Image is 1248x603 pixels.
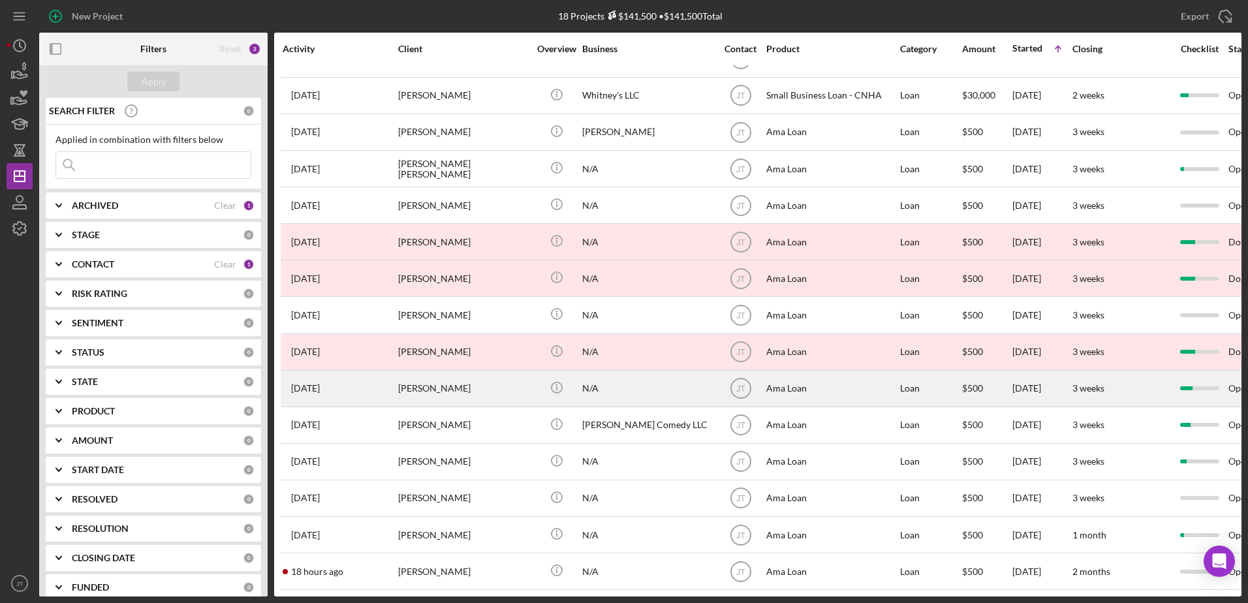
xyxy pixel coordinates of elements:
[736,201,745,210] text: JT
[243,405,255,417] div: 0
[291,566,343,577] time: 2025-09-09 01:29
[398,115,529,149] div: [PERSON_NAME]
[291,164,320,174] time: 2025-08-26 21:35
[1012,43,1042,54] div: Started
[1012,518,1071,552] div: [DATE]
[243,552,255,564] div: 0
[72,377,98,387] b: STATE
[766,188,897,223] div: Ama Loan
[582,371,713,406] div: N/A
[243,229,255,241] div: 0
[716,44,765,54] div: Contact
[582,78,713,113] div: Whitney's LLC
[72,259,114,270] b: CONTACT
[900,115,961,149] div: Loan
[72,582,109,593] b: FUNDED
[39,3,136,29] button: New Project
[736,91,745,100] text: JT
[7,570,33,596] button: JT
[736,531,745,540] text: JT
[900,298,961,332] div: Loan
[962,419,983,430] span: $500
[1012,261,1071,296] div: [DATE]
[1072,236,1104,247] time: 3 weeks
[736,128,745,137] text: JT
[398,408,529,442] div: [PERSON_NAME]
[291,310,320,320] time: 2025-08-13 22:59
[72,318,123,328] b: SENTIMENT
[1012,224,1071,259] div: [DATE]
[604,10,657,22] div: $141,500
[243,581,255,593] div: 0
[1012,298,1071,332] div: [DATE]
[962,456,983,467] span: $500
[736,421,745,430] text: JT
[1072,419,1104,430] time: 3 weeks
[1072,346,1104,357] time: 3 weeks
[219,44,242,54] div: Reset
[291,420,320,430] time: 2025-08-13 21:56
[900,224,961,259] div: Loan
[962,566,983,577] span: $500
[127,72,179,91] button: Apply
[243,258,255,270] div: 1
[398,224,529,259] div: [PERSON_NAME]
[736,238,745,247] text: JT
[962,200,983,211] span: $500
[962,89,995,100] span: $30,000
[72,3,123,29] div: New Project
[1012,444,1071,479] div: [DATE]
[398,444,529,479] div: [PERSON_NAME]
[766,481,897,516] div: Ama Loan
[398,335,529,369] div: [PERSON_NAME]
[1012,115,1071,149] div: [DATE]
[1072,200,1104,211] time: 3 weeks
[1072,44,1170,54] div: Closing
[900,151,961,186] div: Loan
[962,529,983,540] span: $500
[291,347,320,357] time: 2025-08-13 06:01
[1072,529,1106,540] time: 1 month
[582,554,713,589] div: N/A
[72,435,113,446] b: AMOUNT
[900,554,961,589] div: Loan
[398,298,529,332] div: [PERSON_NAME]
[398,554,529,589] div: [PERSON_NAME]
[214,200,236,211] div: Clear
[736,274,745,283] text: JT
[72,200,118,211] b: ARCHIVED
[291,200,320,211] time: 2025-08-13 02:35
[1072,273,1104,284] time: 3 weeks
[72,230,100,240] b: STAGE
[291,273,320,284] time: 2025-08-14 22:36
[1072,309,1104,320] time: 3 weeks
[736,164,745,174] text: JT
[766,78,897,113] div: Small Business Loan - CNHA
[398,78,529,113] div: [PERSON_NAME]
[582,408,713,442] div: [PERSON_NAME] Comedy LLC
[582,444,713,479] div: N/A
[291,127,320,137] time: 2025-08-13 00:20
[766,261,897,296] div: Ama Loan
[736,567,745,576] text: JT
[766,151,897,186] div: Ama Loan
[1072,126,1104,137] time: 3 weeks
[1012,335,1071,369] div: [DATE]
[900,188,961,223] div: Loan
[582,335,713,369] div: N/A
[900,444,961,479] div: Loan
[766,408,897,442] div: Ama Loan
[1168,3,1241,29] button: Export
[900,78,961,113] div: Loan
[1172,44,1227,54] div: Checklist
[72,288,127,299] b: RISK RATING
[16,580,23,587] text: JT
[900,371,961,406] div: Loan
[962,126,983,137] span: $500
[291,383,320,394] time: 2025-08-30 01:37
[398,261,529,296] div: [PERSON_NAME]
[962,335,1011,369] div: $500
[1012,481,1071,516] div: [DATE]
[962,261,1011,296] div: $500
[1012,188,1071,223] div: [DATE]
